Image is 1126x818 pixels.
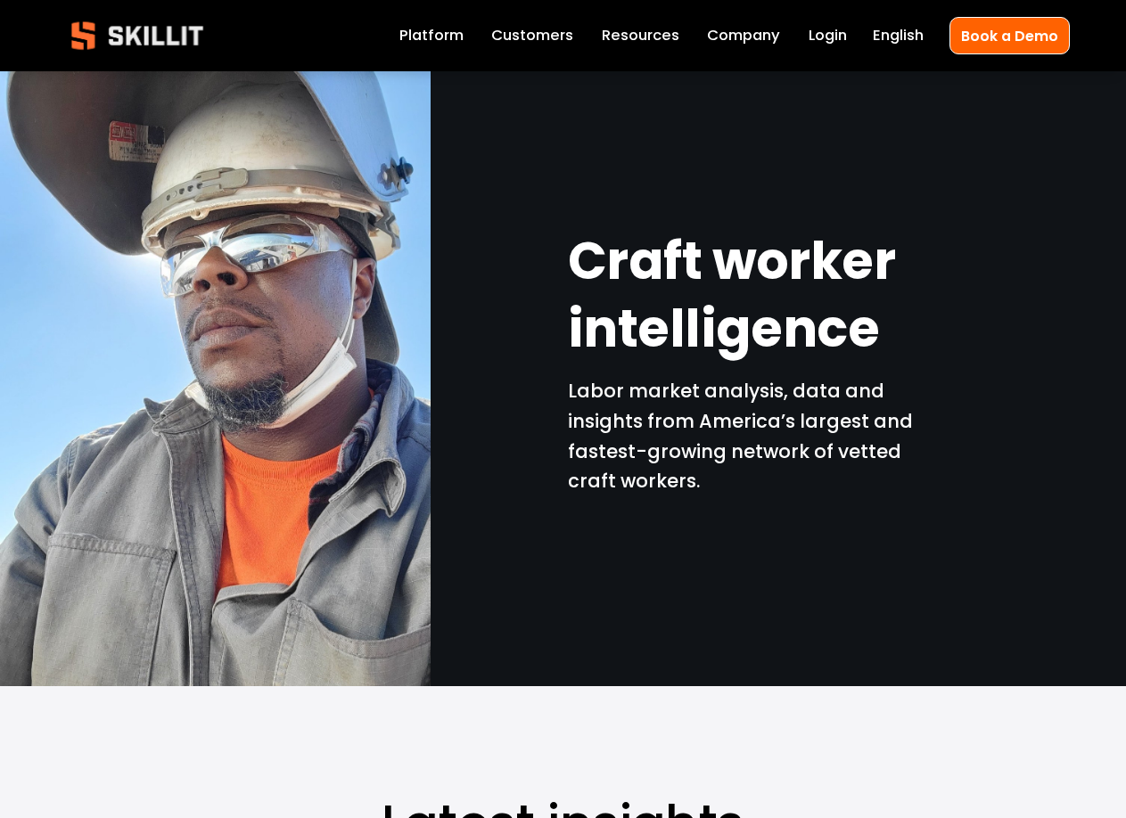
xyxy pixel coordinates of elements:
[602,25,679,47] span: Resources
[873,25,924,47] span: English
[707,23,780,48] a: Company
[809,23,847,48] a: Login
[602,23,679,48] a: folder dropdown
[56,9,218,62] img: Skillit
[399,23,464,48] a: Platform
[949,17,1070,53] a: Book a Demo
[568,376,941,496] p: Labor market analysis, data and insights from America’s largest and fastest-growing network of ve...
[568,222,906,379] strong: Craft worker intelligence
[491,23,573,48] a: Customers
[873,23,924,48] div: language picker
